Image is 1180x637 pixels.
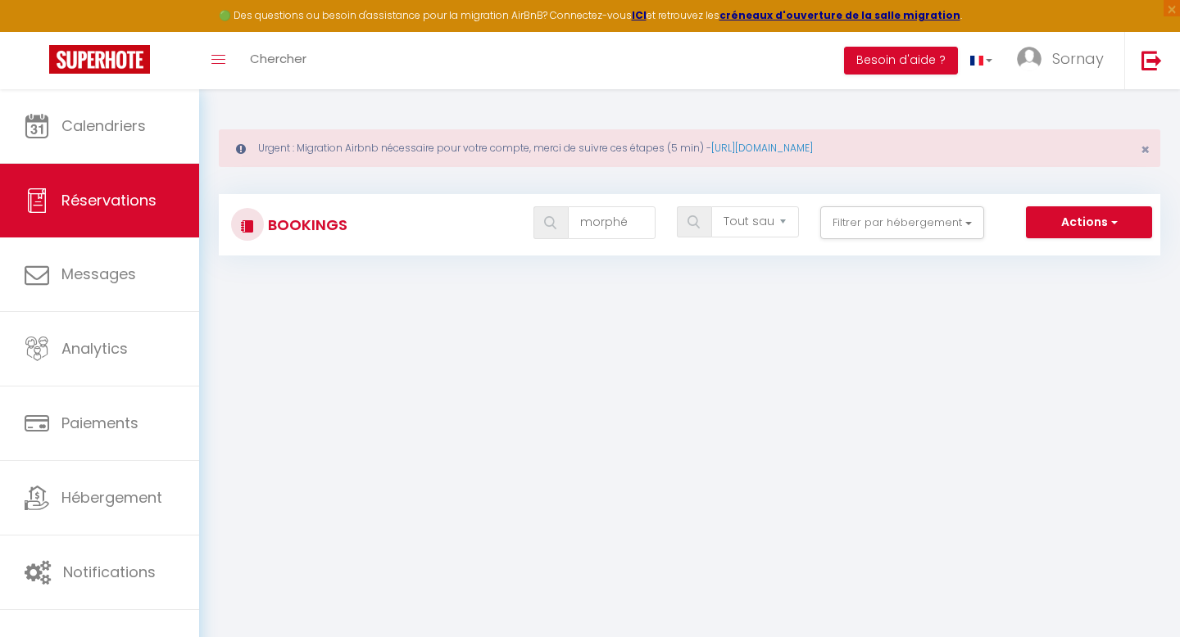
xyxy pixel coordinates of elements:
span: Hébergement [61,487,162,508]
span: Messages [61,264,136,284]
span: Notifications [63,562,156,582]
button: Close [1141,142,1150,157]
span: × [1141,139,1150,160]
input: Chercher [568,206,656,239]
button: Besoin d'aide ? [844,47,958,75]
h3: Bookings [264,206,347,243]
span: Chercher [250,50,306,67]
span: Analytics [61,338,128,359]
span: Sornay [1052,48,1104,69]
button: Actions [1026,206,1152,239]
span: Paiements [61,413,138,433]
div: Urgent : Migration Airbnb nécessaire pour votre compte, merci de suivre ces étapes (5 min) - [219,129,1160,167]
a: ... Sornay [1005,32,1124,89]
a: ICI [632,8,647,22]
a: [URL][DOMAIN_NAME] [711,141,813,155]
a: Chercher [238,32,319,89]
img: ... [1017,47,1042,71]
span: Réservations [61,190,157,210]
button: Filtrer par hébergement [820,206,984,239]
span: Calendriers [61,115,146,136]
a: créneaux d'ouverture de la salle migration [719,8,960,22]
img: logout [1141,50,1162,70]
img: Super Booking [49,45,150,74]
